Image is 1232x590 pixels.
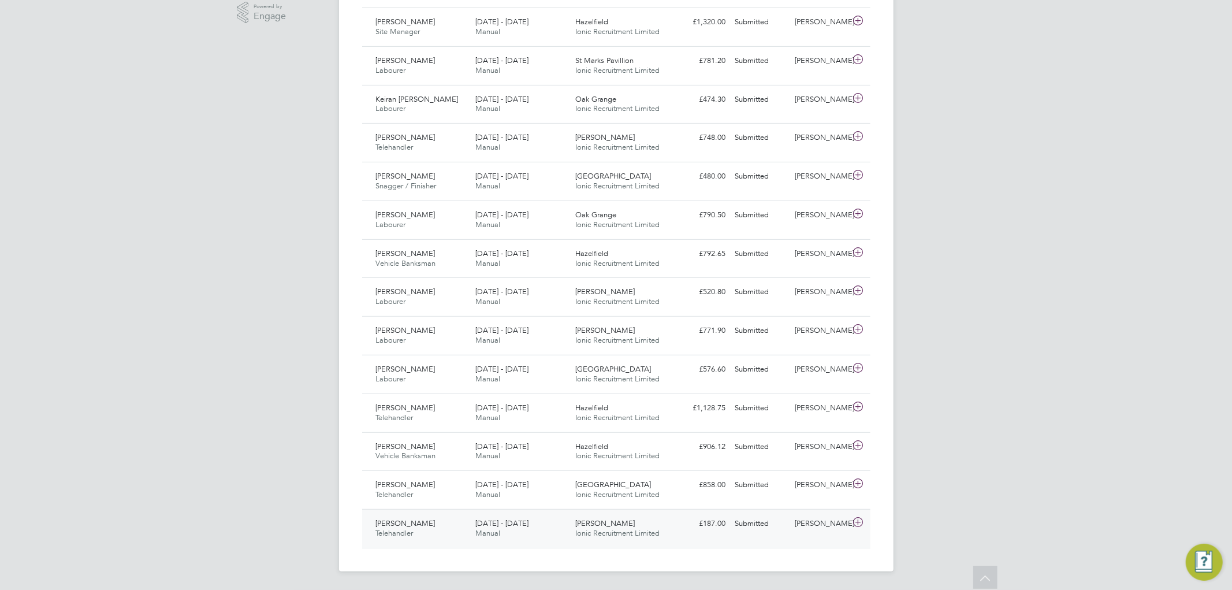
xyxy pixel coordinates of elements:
[671,283,731,302] div: £520.80
[475,132,528,142] span: [DATE] - [DATE]
[475,103,500,113] span: Manual
[790,283,850,302] div: [PERSON_NAME]
[575,441,608,451] span: Hazelfield
[731,321,791,340] div: Submitted
[671,360,731,379] div: £576.60
[376,210,436,220] span: [PERSON_NAME]
[671,244,731,264] div: £792.65
[475,489,500,499] span: Manual
[575,181,660,191] span: Ionic Recruitment Limited
[475,27,500,36] span: Manual
[376,296,406,306] span: Labourer
[731,167,791,186] div: Submitted
[376,248,436,258] span: [PERSON_NAME]
[731,360,791,379] div: Submitted
[376,171,436,181] span: [PERSON_NAME]
[575,528,660,538] span: Ionic Recruitment Limited
[790,437,850,457] div: [PERSON_NAME]
[376,403,436,413] span: [PERSON_NAME]
[575,55,634,65] span: St Marks Pavillion
[475,55,528,65] span: [DATE] - [DATE]
[475,413,500,422] span: Manual
[376,27,420,36] span: Site Manager
[475,480,528,489] span: [DATE] - [DATE]
[731,244,791,264] div: Submitted
[790,167,850,186] div: [PERSON_NAME]
[376,181,437,191] span: Snagger / Finisher
[376,55,436,65] span: [PERSON_NAME]
[376,325,436,335] span: [PERSON_NAME]
[376,142,414,152] span: Telehandler
[731,90,791,109] div: Submitted
[475,441,528,451] span: [DATE] - [DATE]
[671,399,731,418] div: £1,128.75
[671,514,731,533] div: £187.00
[790,399,850,418] div: [PERSON_NAME]
[671,13,731,32] div: £1,320.00
[790,360,850,379] div: [PERSON_NAME]
[475,403,528,413] span: [DATE] - [DATE]
[475,364,528,374] span: [DATE] - [DATE]
[671,206,731,225] div: £790.50
[575,17,608,27] span: Hazelfield
[790,51,850,70] div: [PERSON_NAME]
[790,206,850,225] div: [PERSON_NAME]
[575,518,635,528] span: [PERSON_NAME]
[671,167,731,186] div: £480.00
[376,441,436,451] span: [PERSON_NAME]
[731,13,791,32] div: Submitted
[575,132,635,142] span: [PERSON_NAME]
[475,451,500,461] span: Manual
[671,321,731,340] div: £771.90
[575,27,660,36] span: Ionic Recruitment Limited
[575,403,608,413] span: Hazelfield
[475,17,528,27] span: [DATE] - [DATE]
[575,413,660,422] span: Ionic Recruitment Limited
[575,374,660,384] span: Ionic Recruitment Limited
[731,128,791,147] div: Submitted
[575,258,660,268] span: Ionic Recruitment Limited
[671,437,731,457] div: £906.12
[376,65,406,75] span: Labourer
[475,94,528,104] span: [DATE] - [DATE]
[475,181,500,191] span: Manual
[671,90,731,109] div: £474.30
[376,258,436,268] span: Vehicle Banksman
[376,364,436,374] span: [PERSON_NAME]
[575,65,660,75] span: Ionic Recruitment Limited
[790,321,850,340] div: [PERSON_NAME]
[376,103,406,113] span: Labourer
[475,171,528,181] span: [DATE] - [DATE]
[575,480,651,489] span: [GEOGRAPHIC_DATA]
[1186,544,1223,581] button: Engage Resource Center
[376,451,436,461] span: Vehicle Banksman
[731,283,791,302] div: Submitted
[376,287,436,296] span: [PERSON_NAME]
[376,374,406,384] span: Labourer
[237,2,286,24] a: Powered byEngage
[376,518,436,528] span: [PERSON_NAME]
[575,142,660,152] span: Ionic Recruitment Limited
[731,476,791,495] div: Submitted
[254,12,286,21] span: Engage
[475,210,528,220] span: [DATE] - [DATE]
[731,51,791,70] div: Submitted
[790,244,850,264] div: [PERSON_NAME]
[254,2,286,12] span: Powered by
[376,17,436,27] span: [PERSON_NAME]
[575,248,608,258] span: Hazelfield
[731,206,791,225] div: Submitted
[731,437,791,457] div: Submitted
[475,258,500,268] span: Manual
[475,518,528,528] span: [DATE] - [DATE]
[575,220,660,229] span: Ionic Recruitment Limited
[475,335,500,345] span: Manual
[731,514,791,533] div: Submitted
[376,489,414,499] span: Telehandler
[575,364,651,374] span: [GEOGRAPHIC_DATA]
[731,399,791,418] div: Submitted
[475,296,500,306] span: Manual
[790,514,850,533] div: [PERSON_NAME]
[575,287,635,296] span: [PERSON_NAME]
[671,51,731,70] div: £781.20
